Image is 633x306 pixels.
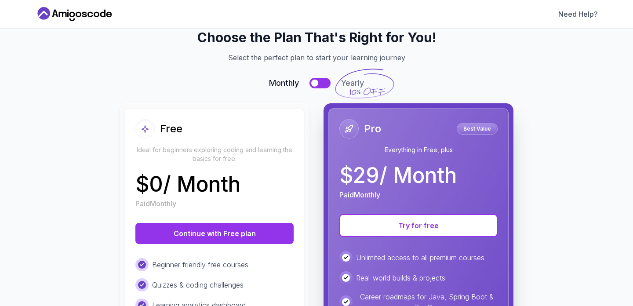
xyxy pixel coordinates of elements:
button: Try for free [339,214,498,237]
p: Paid Monthly [135,198,176,209]
h2: Free [160,122,182,136]
p: $ 0 / Month [135,174,240,195]
span: Monthly [269,77,299,89]
p: Ideal for beginners exploring coding and learning the basics for free. [135,146,294,163]
p: Best Value [458,124,496,133]
p: Beginner friendly free courses [152,259,248,270]
p: Everything in Free, plus [339,146,498,154]
button: Continue with Free plan [135,223,294,244]
h2: Pro [364,122,381,136]
a: Need Help? [558,9,598,19]
p: Quizzes & coding challenges [152,280,244,290]
p: Real-world builds & projects [356,273,445,283]
h2: Choose the Plan That's Right for You! [46,29,587,45]
p: Select the perfect plan to start your learning journey [46,52,587,63]
p: $ 29 / Month [339,165,457,186]
p: Paid Monthly [339,189,380,200]
p: Unlimited access to all premium courses [356,252,484,263]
